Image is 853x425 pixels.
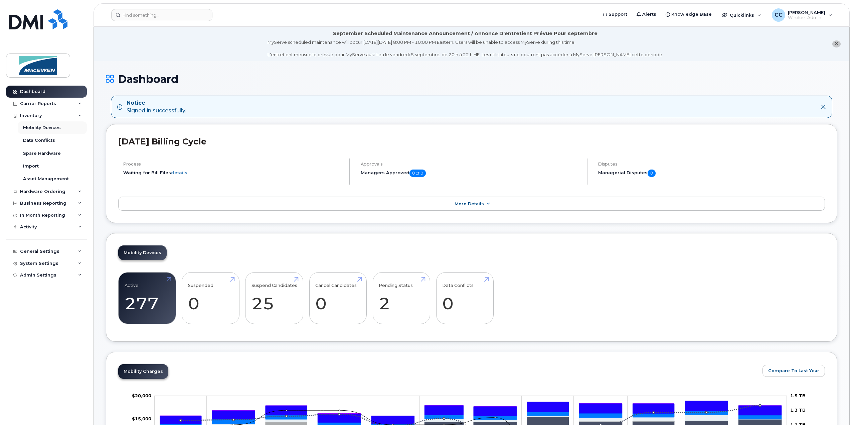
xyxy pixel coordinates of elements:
[251,276,297,320] a: Suspend Candidates 25
[160,401,782,416] g: QST
[790,407,806,413] tspan: 1.3 TB
[127,99,186,107] strong: Notice
[132,393,151,398] g: $0
[160,401,782,424] g: HST
[125,276,170,320] a: Active 277
[442,276,487,320] a: Data Conflicts 0
[598,170,825,177] h5: Managerial Disputes
[648,170,656,177] span: 0
[132,393,151,398] tspan: $20,000
[832,40,841,47] button: close notification
[315,276,360,320] a: Cancel Candidates 0
[171,170,187,175] a: details
[132,416,151,421] tspan: $15,000
[598,162,825,167] h4: Disputes
[118,364,168,379] a: Mobility Charges
[379,276,424,320] a: Pending Status 2
[409,170,426,177] span: 0 of 0
[361,162,581,167] h4: Approvals
[333,30,598,37] div: September Scheduled Maintenance Announcement / Annonce D'entretient Prévue Pour septembre
[790,393,806,398] tspan: 1.5 TB
[106,73,837,85] h1: Dashboard
[118,245,167,260] a: Mobility Devices
[768,367,819,374] span: Compare To Last Year
[132,416,151,421] g: $0
[118,136,825,146] h2: [DATE] Billing Cycle
[123,162,344,167] h4: Process
[127,99,186,115] div: Signed in successfully.
[361,170,581,177] h5: Managers Approved
[188,276,233,320] a: Suspended 0
[762,365,825,377] button: Compare To Last Year
[455,201,484,206] span: More Details
[268,39,663,58] div: MyServe scheduled maintenance will occur [DATE][DATE] 8:00 PM - 10:00 PM Eastern. Users will be u...
[123,170,344,176] li: Waiting for Bill Files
